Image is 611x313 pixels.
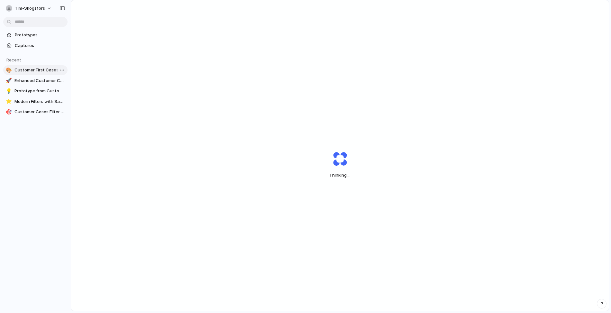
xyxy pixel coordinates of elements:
span: Prototype from Customer First Main [14,88,65,94]
span: Customer First Cases Dashboard [14,67,65,73]
a: Prototypes [3,30,68,40]
div: 🎯 [6,109,12,115]
span: Recent [6,57,21,62]
a: 🎨Customer First Cases Dashboard [3,65,68,75]
button: tim-skogsfors [3,3,55,14]
div: 🚀 [6,78,12,84]
span: Customer Cases Filter Interface [14,109,65,115]
span: Captures [15,42,65,49]
a: 🎯Customer Cases Filter Interface [3,107,68,117]
div: 💡 [6,88,12,94]
a: Captures [3,41,68,51]
span: tim-skogsfors [15,5,45,12]
a: 💡Prototype from Customer First Main [3,86,68,96]
a: ⭐Modern Filters with Save & Reuse [3,97,68,106]
span: Enhanced Customer Cases Filters Layout [14,78,65,84]
span: Thinking [318,172,361,179]
a: 🚀Enhanced Customer Cases Filters Layout [3,76,68,86]
span: ... [347,172,350,178]
span: Modern Filters with Save & Reuse [14,98,65,105]
div: 🎨 [6,67,12,73]
div: ⭐ [6,98,12,105]
span: Prototypes [15,32,65,38]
